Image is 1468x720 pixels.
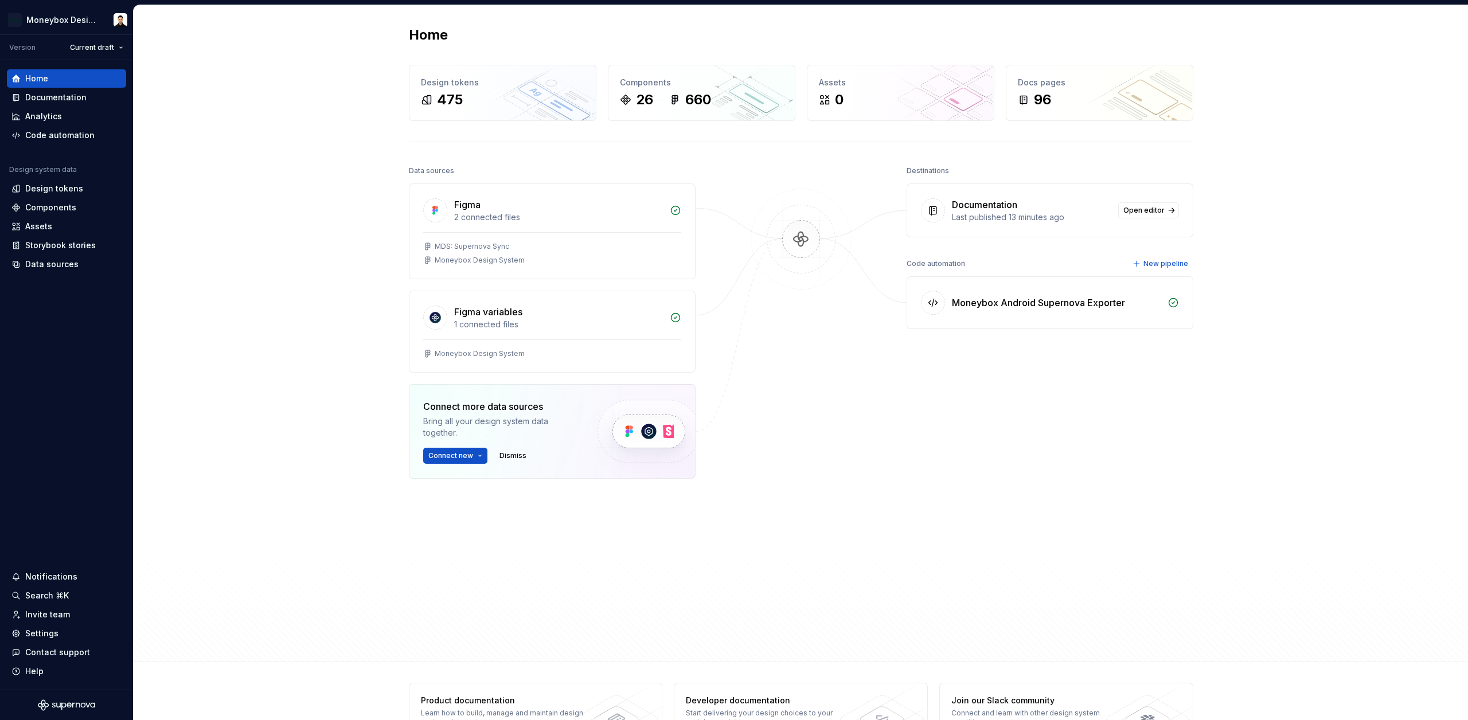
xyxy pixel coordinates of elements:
[1118,202,1179,218] a: Open editor
[907,256,965,272] div: Code automation
[7,69,126,88] a: Home
[7,126,126,144] a: Code automation
[435,256,525,265] div: Moneybox Design System
[38,699,95,711] svg: Supernova Logo
[435,242,509,251] div: MDS: Supernova Sync
[25,628,58,639] div: Settings
[686,695,853,706] div: Developer documentation
[620,77,783,88] div: Components
[409,26,448,44] h2: Home
[807,65,994,121] a: Assets0
[65,40,128,56] button: Current draft
[7,217,126,236] a: Assets
[25,590,69,601] div: Search ⌘K
[454,198,481,212] div: Figma
[25,666,44,677] div: Help
[25,259,79,270] div: Data sources
[835,91,844,109] div: 0
[636,91,653,109] div: 26
[409,65,596,121] a: Design tokens475
[1006,65,1193,121] a: Docs pages96
[421,77,584,88] div: Design tokens
[1018,77,1181,88] div: Docs pages
[7,662,126,680] button: Help
[7,624,126,643] a: Settings
[8,13,22,27] img: c17557e8-ebdc-49e2-ab9e-7487adcf6d53.png
[25,240,96,251] div: Storybook stories
[819,77,982,88] div: Assets
[1034,91,1051,109] div: 96
[7,88,126,107] a: Documentation
[685,91,711,109] div: 660
[409,163,454,179] div: Data sources
[454,305,522,319] div: Figma variables
[951,695,1118,706] div: Join our Slack community
[952,198,1017,212] div: Documentation
[25,221,52,232] div: Assets
[7,198,126,217] a: Components
[423,416,578,439] div: Bring all your design system data together.
[7,255,126,273] a: Data sources
[952,212,1111,223] div: Last published 13 minutes ago
[608,65,795,121] a: Components26660
[7,236,126,255] a: Storybook stories
[9,43,36,52] div: Version
[25,202,76,213] div: Components
[952,296,1125,310] div: Moneybox Android Supernova Exporter
[26,14,100,26] div: Moneybox Design System
[409,291,696,373] a: Figma variables1 connected filesMoneybox Design System
[1129,256,1193,272] button: New pipeline
[1143,259,1188,268] span: New pipeline
[25,647,90,658] div: Contact support
[428,451,473,460] span: Connect new
[1123,206,1165,215] span: Open editor
[25,73,48,84] div: Home
[423,448,487,464] button: Connect new
[25,92,87,103] div: Documentation
[437,91,463,109] div: 475
[435,349,525,358] div: Moneybox Design System
[409,183,696,279] a: Figma2 connected filesMDS: Supernova SyncMoneybox Design System
[9,165,77,174] div: Design system data
[7,586,126,605] button: Search ⌘K
[454,319,663,330] div: 1 connected files
[494,448,532,464] button: Dismiss
[70,43,114,52] span: Current draft
[114,13,127,27] img: Derek
[454,212,663,223] div: 2 connected files
[25,609,70,620] div: Invite team
[7,107,126,126] a: Analytics
[25,130,95,141] div: Code automation
[25,183,83,194] div: Design tokens
[421,695,588,706] div: Product documentation
[7,605,126,624] a: Invite team
[2,7,131,32] button: Moneybox Design SystemDerek
[7,179,126,198] a: Design tokens
[7,643,126,662] button: Contact support
[7,568,126,586] button: Notifications
[499,451,526,460] span: Dismiss
[25,111,62,122] div: Analytics
[25,571,77,582] div: Notifications
[907,163,949,179] div: Destinations
[423,400,578,413] div: Connect more data sources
